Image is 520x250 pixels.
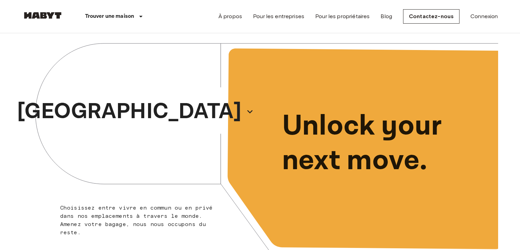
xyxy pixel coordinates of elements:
[403,9,459,24] a: Contactez-nous
[60,204,217,237] p: Choisissez entre vivre en commun ou en privé dans nos emplacements à travers le monde. Amenez vot...
[17,95,241,128] p: [GEOGRAPHIC_DATA]
[315,12,370,21] a: Pour les propriétaires
[470,12,498,21] a: Connexion
[22,12,63,19] img: Habyt
[14,93,256,130] button: [GEOGRAPHIC_DATA]
[85,12,134,21] p: Trouver une maison
[381,12,392,21] a: Blog
[282,109,487,178] p: Unlock your next move.
[218,12,242,21] a: À propos
[253,12,304,21] a: Pour les entreprises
